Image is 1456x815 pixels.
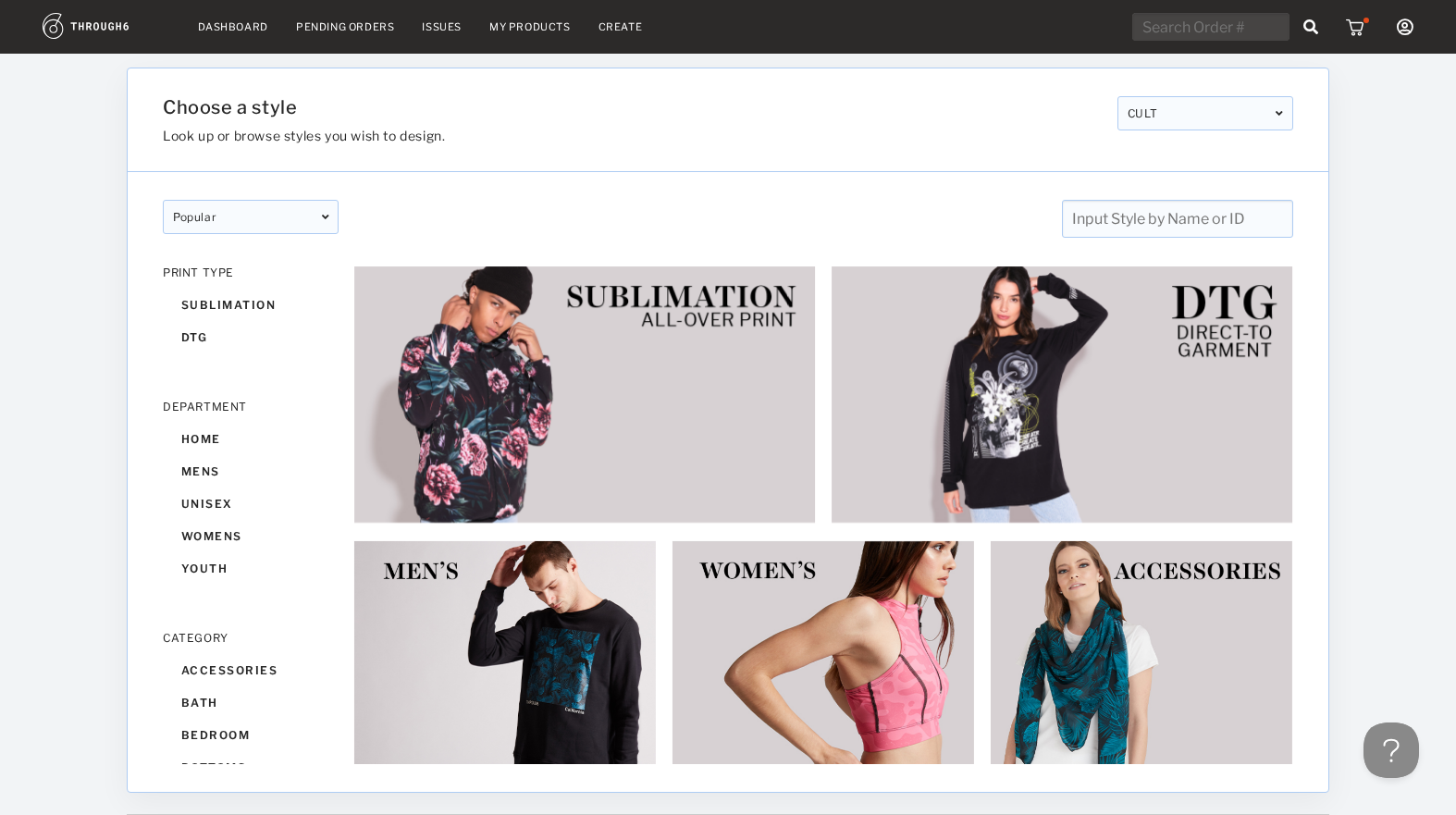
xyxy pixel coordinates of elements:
div: accessories [163,654,339,686]
div: bath [163,686,339,719]
div: bedroom [163,719,339,751]
h3: Look up or browse styles you wish to design. [163,128,1103,143]
div: popular [163,200,339,234]
h1: Choose a style [163,96,1103,118]
img: logo.1c10ca64.svg [43,13,170,39]
div: dtg [163,321,339,353]
div: CATEGORY [163,631,339,645]
a: Issues [422,20,462,33]
a: Pending Orders [296,20,394,33]
input: Search Order # [1132,13,1289,41]
div: womens [163,520,339,552]
div: DEPARTMENT [163,400,339,414]
a: Dashboard [198,20,268,33]
div: unisex [163,488,339,520]
iframe: Toggle Customer Support [1363,722,1419,778]
div: home [163,423,339,455]
div: sublimation [163,289,339,321]
div: youth [163,552,339,585]
div: bottoms [163,751,339,784]
img: icon_cart_red_dot.b92b630d.svg [1346,18,1369,36]
a: Create [598,20,643,33]
input: Input Style by Name or ID [1062,200,1293,238]
img: 2e253fe2-a06e-4c8d-8f72-5695abdd75b9.jpg [831,265,1293,524]
a: My Products [489,20,571,33]
div: mens [163,455,339,488]
div: PRINT TYPE [163,265,339,279]
img: 6ec95eaf-68e2-44b2-82ac-2cbc46e75c33.jpg [353,265,816,524]
div: CULT [1117,96,1293,130]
